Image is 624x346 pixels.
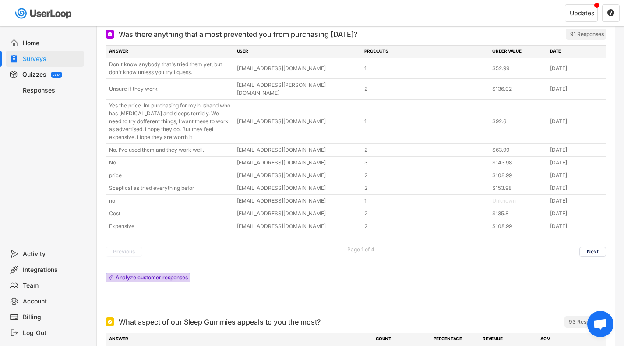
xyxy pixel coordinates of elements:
[119,29,357,39] div: Was there anything that almost prevented you from purchasing [DATE]?
[364,197,487,205] div: 1
[492,159,545,167] div: $143.98
[483,335,535,343] div: REVENUE
[364,222,487,230] div: 2
[109,159,232,167] div: No
[364,146,487,154] div: 2
[23,313,81,321] div: Billing
[109,197,232,205] div: no
[492,171,545,179] div: $108.99
[109,184,232,192] div: Sceptical as tried everything befor
[109,102,232,141] div: Yes the price. Im purchasing for my husband who has [MEDICAL_DATA] and sleeps terribly. We need t...
[492,64,545,72] div: $52.99
[550,48,603,56] div: DATE
[364,210,487,218] div: 2
[550,197,603,205] div: [DATE]
[237,81,360,97] div: [EMAIL_ADDRESS][PERSON_NAME][DOMAIN_NAME]
[347,247,374,252] div: Page 1 of 4
[237,171,360,179] div: [EMAIL_ADDRESS][DOMAIN_NAME]
[550,85,603,93] div: [DATE]
[364,48,487,56] div: PRODUCTS
[492,118,545,125] div: $92.6
[109,85,232,93] div: Unsure if they work
[550,64,603,72] div: [DATE]
[569,318,604,325] div: 93 Responses
[237,118,360,125] div: [EMAIL_ADDRESS][DOMAIN_NAME]
[434,335,477,343] div: PERCENTAGE
[109,48,232,56] div: ANSWER
[23,39,81,47] div: Home
[492,146,545,154] div: $63.99
[237,222,360,230] div: [EMAIL_ADDRESS][DOMAIN_NAME]
[364,171,487,179] div: 2
[607,9,615,17] button: 
[550,210,603,218] div: [DATE]
[22,71,46,79] div: Quizzes
[540,335,593,343] div: AOV
[492,222,545,230] div: $108.99
[492,85,545,93] div: $136.02
[23,86,81,95] div: Responses
[550,184,603,192] div: [DATE]
[570,10,594,16] div: Updates
[376,335,428,343] div: COUNT
[23,250,81,258] div: Activity
[364,118,487,125] div: 1
[119,317,321,327] div: What aspect of our Sleep Gummies appeals to you the most?
[607,9,614,17] text: 
[587,311,613,337] div: Open chat
[116,275,188,280] div: Analyze customer responses
[492,210,545,218] div: $135.8
[550,222,603,230] div: [DATE]
[53,73,60,76] div: BETA
[237,159,360,167] div: [EMAIL_ADDRESS][DOMAIN_NAME]
[109,222,232,230] div: Expensive
[237,210,360,218] div: [EMAIL_ADDRESS][DOMAIN_NAME]
[550,171,603,179] div: [DATE]
[237,64,360,72] div: [EMAIL_ADDRESS][DOMAIN_NAME]
[237,184,360,192] div: [EMAIL_ADDRESS][DOMAIN_NAME]
[364,85,487,93] div: 2
[23,55,81,63] div: Surveys
[550,159,603,167] div: [DATE]
[364,64,487,72] div: 1
[107,32,113,37] img: Open Ended
[550,146,603,154] div: [DATE]
[570,31,604,38] div: 91 Responses
[579,247,606,257] button: Next
[107,319,113,325] img: Single Select
[237,197,360,205] div: [EMAIL_ADDRESS][DOMAIN_NAME]
[109,61,232,76] div: Don't know anybody that's tried them yet, but don't know unless you try I guess.
[492,197,545,205] div: Unknown
[109,335,370,343] div: ANSWER
[106,247,142,257] button: Previous
[23,282,81,290] div: Team
[109,210,232,218] div: Cost
[109,171,232,179] div: price
[364,159,487,167] div: 3
[550,118,603,125] div: [DATE]
[492,184,545,192] div: $153.98
[23,297,81,306] div: Account
[13,4,75,22] img: userloop-logo-01.svg
[237,48,360,56] div: USER
[364,184,487,192] div: 2
[237,146,360,154] div: [EMAIL_ADDRESS][DOMAIN_NAME]
[23,266,81,274] div: Integrations
[492,48,545,56] div: ORDER VALUE
[23,329,81,337] div: Log Out
[109,146,232,154] div: No. I’ve used them and they work well.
